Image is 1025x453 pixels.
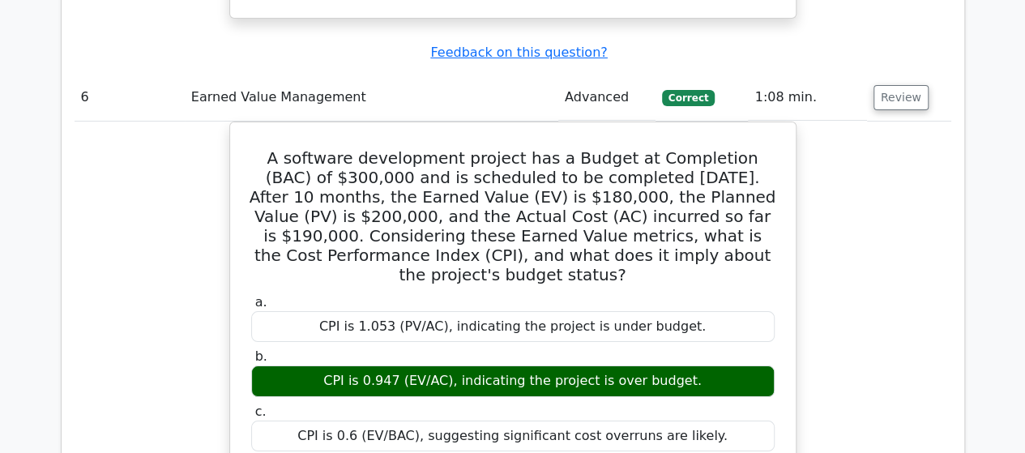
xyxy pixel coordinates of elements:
td: 1:08 min. [748,75,866,121]
span: c. [255,404,267,419]
span: Correct [662,90,715,106]
td: Earned Value Management [185,75,558,121]
h5: A software development project has a Budget at Completion (BAC) of $300,000 and is scheduled to b... [250,148,776,284]
div: CPI is 1.053 (PV/AC), indicating the project is under budget. [251,311,775,343]
div: CPI is 0.947 (EV/AC), indicating the project is over budget. [251,365,775,397]
span: b. [255,348,267,364]
span: a. [255,294,267,310]
div: CPI is 0.6 (EV/BAC), suggesting significant cost overruns are likely. [251,421,775,452]
td: Advanced [558,75,656,121]
td: 6 [75,75,185,121]
button: Review [873,85,929,110]
a: Feedback on this question? [430,45,607,60]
